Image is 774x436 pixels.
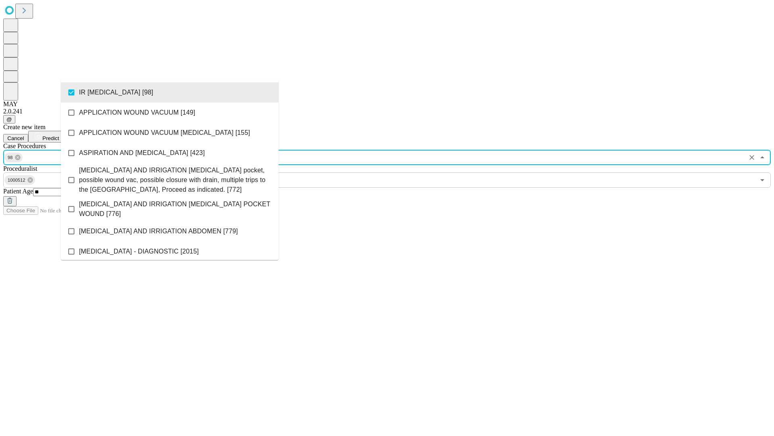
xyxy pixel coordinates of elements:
[746,152,757,163] button: Clear
[4,176,29,185] span: 1000512
[3,143,46,149] span: Scheduled Procedure
[3,134,28,143] button: Cancel
[757,174,768,186] button: Open
[7,135,24,141] span: Cancel
[79,199,272,219] span: [MEDICAL_DATA] AND IRRIGATION [MEDICAL_DATA] POCKET WOUND [776]
[3,101,771,108] div: MAY
[3,108,771,115] div: 2.0.241
[4,153,16,162] span: 98
[3,188,33,195] span: Patient Age
[79,166,272,195] span: [MEDICAL_DATA] AND IRRIGATION [MEDICAL_DATA] pocket, possible wound vac, possible closure with dr...
[3,115,15,124] button: @
[79,108,195,117] span: APPLICATION WOUND VACUUM [149]
[6,116,12,122] span: @
[42,135,59,141] span: Predict
[4,153,23,162] div: 98
[79,148,205,158] span: ASPIRATION AND [MEDICAL_DATA] [423]
[757,152,768,163] button: Close
[79,88,153,97] span: IR [MEDICAL_DATA] [98]
[79,128,250,138] span: APPLICATION WOUND VACUUM [MEDICAL_DATA] [155]
[4,175,35,185] div: 1000512
[3,165,37,172] span: Proceduralist
[79,226,238,236] span: [MEDICAL_DATA] AND IRRIGATION ABDOMEN [779]
[3,124,46,130] span: Create new item
[79,247,199,256] span: [MEDICAL_DATA] - DIAGNOSTIC [2015]
[28,131,65,143] button: Predict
